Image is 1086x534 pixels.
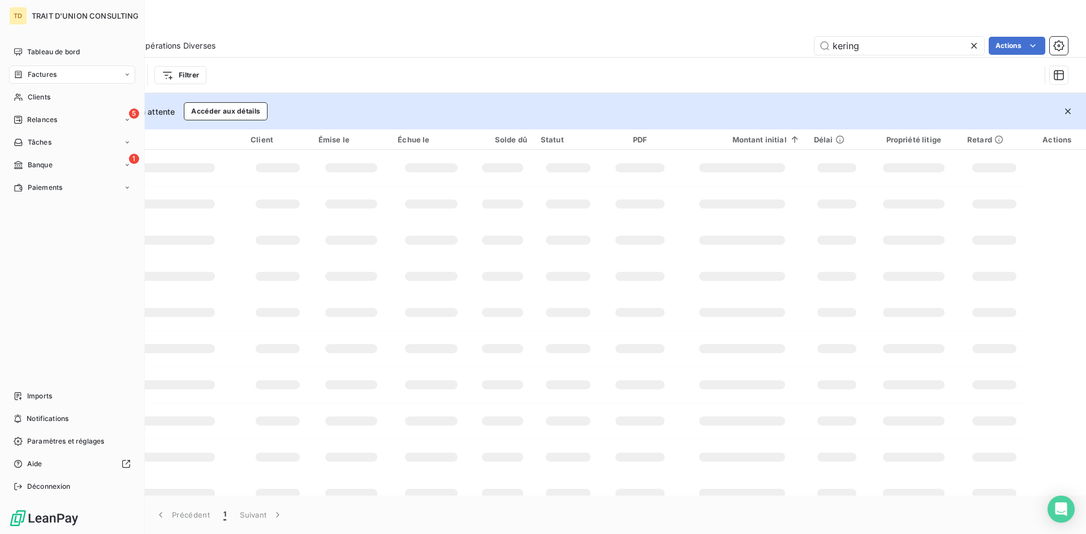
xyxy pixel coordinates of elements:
div: Émise le [318,135,385,144]
div: Retard [967,135,1022,144]
span: Déconnexion [27,481,71,492]
span: Banque [28,160,53,170]
button: Actions [989,37,1045,55]
button: Accéder aux détails [184,102,268,120]
div: Client [251,135,305,144]
span: Opérations Diverses [139,40,216,51]
span: Paiements [28,183,62,193]
span: 1 [223,509,226,520]
button: Filtrer [154,66,206,84]
button: 1 [217,503,233,527]
div: Montant initial [684,135,800,144]
div: Actions [1035,135,1079,144]
span: Imports [27,391,52,401]
span: 5 [129,108,139,119]
a: Aide [9,455,135,473]
button: Suivant [233,503,290,527]
span: Notifications [27,414,68,424]
span: 1 [129,154,139,164]
span: Paramètres et réglages [27,436,104,446]
span: TRAIT D'UNION CONSULTING [32,11,139,20]
span: Clients [28,92,50,102]
span: Relances [27,115,57,125]
div: Délai [814,135,860,144]
span: Aide [27,459,42,469]
div: Statut [541,135,596,144]
span: Tâches [28,137,51,147]
span: Tableau de bord [27,47,80,57]
button: Précédent [148,503,217,527]
div: PDF [609,135,671,144]
div: Open Intercom Messenger [1048,496,1075,523]
div: Solde dû [478,135,527,144]
span: Factures [28,70,57,80]
div: TD [9,7,27,25]
div: Propriété litige [874,135,954,144]
img: Logo LeanPay [9,509,79,527]
input: Rechercher [815,37,984,55]
div: Échue le [398,135,464,144]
